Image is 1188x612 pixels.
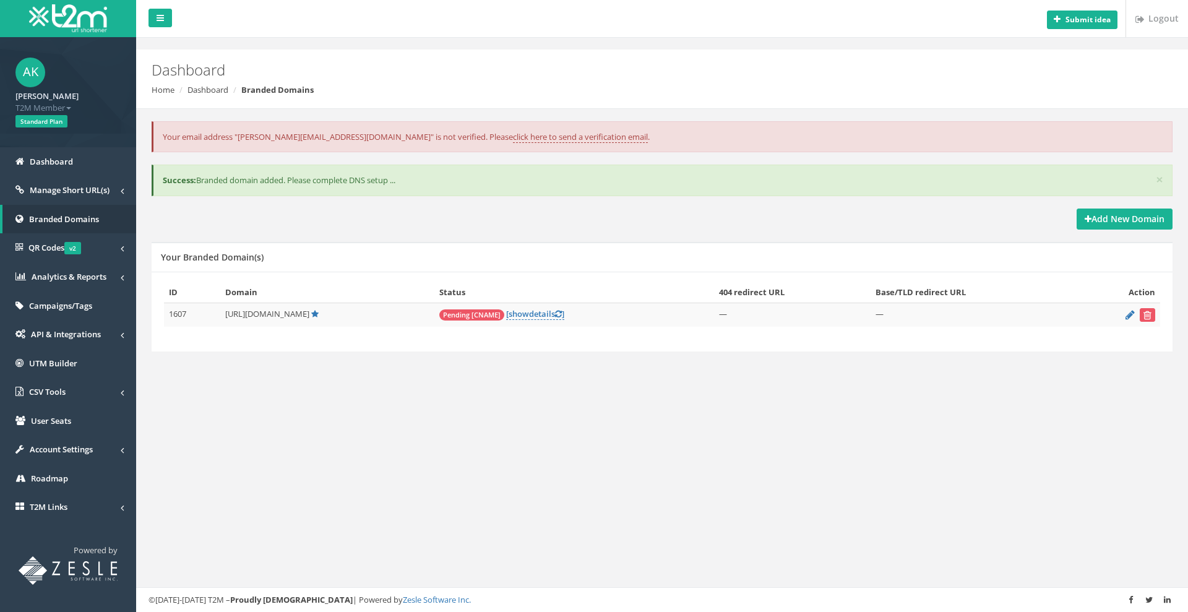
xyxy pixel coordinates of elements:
td: — [714,303,871,327]
span: T2M Links [30,501,67,512]
span: [URL][DOMAIN_NAME] [225,308,309,319]
span: Campaigns/Tags [29,300,92,311]
span: Account Settings [30,444,93,455]
div: Branded domain added. Please complete DNS setup ... [152,165,1173,196]
div: Your email address "[PERSON_NAME][EMAIL_ADDRESS][DOMAIN_NAME]" is not verified. Please . [152,121,1173,153]
img: T2M [29,4,107,32]
h5: Your Branded Domain(s) [161,252,264,262]
span: API & Integrations [31,329,101,340]
a: Home [152,84,174,95]
a: Default [311,308,319,319]
span: CSV Tools [29,386,66,397]
button: Submit idea [1047,11,1117,29]
a: Add New Domain [1077,209,1173,230]
span: User Seats [31,415,71,426]
span: Standard Plan [15,115,67,127]
a: Dashboard [187,84,228,95]
span: Roadmap [31,473,68,484]
span: Analytics & Reports [32,271,106,282]
span: T2M Member [15,102,121,114]
th: Action [1078,282,1160,303]
td: — [871,303,1078,327]
strong: Proudly [DEMOGRAPHIC_DATA] [230,594,353,605]
strong: Add New Domain [1085,213,1164,225]
a: Zesle Software Inc. [403,594,471,605]
span: Manage Short URL(s) [30,184,110,196]
span: v2 [64,242,81,254]
button: × [1156,173,1163,186]
span: show [509,308,529,319]
a: click here to send a verification email [513,131,648,143]
span: Pending [CNAME] [439,309,504,321]
span: Dashboard [30,156,73,167]
span: Branded Domains [29,213,99,225]
b: Submit idea [1065,14,1111,25]
span: QR Codes [28,242,81,253]
span: AK [15,58,45,87]
th: 404 redirect URL [714,282,871,303]
th: ID [164,282,220,303]
h2: Dashboard [152,62,999,78]
th: Base/TLD redirect URL [871,282,1078,303]
strong: Branded Domains [241,84,314,95]
th: Domain [220,282,434,303]
td: 1607 [164,303,220,327]
span: Powered by [74,545,118,556]
th: Status [434,282,714,303]
span: UTM Builder [29,358,77,369]
strong: [PERSON_NAME] [15,90,79,101]
a: [PERSON_NAME] T2M Member [15,87,121,113]
div: ©[DATE]-[DATE] T2M – | Powered by [148,594,1176,606]
b: Success: [163,175,196,186]
img: T2M URL Shortener powered by Zesle Software Inc. [19,556,118,585]
a: [showdetails] [506,308,564,320]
